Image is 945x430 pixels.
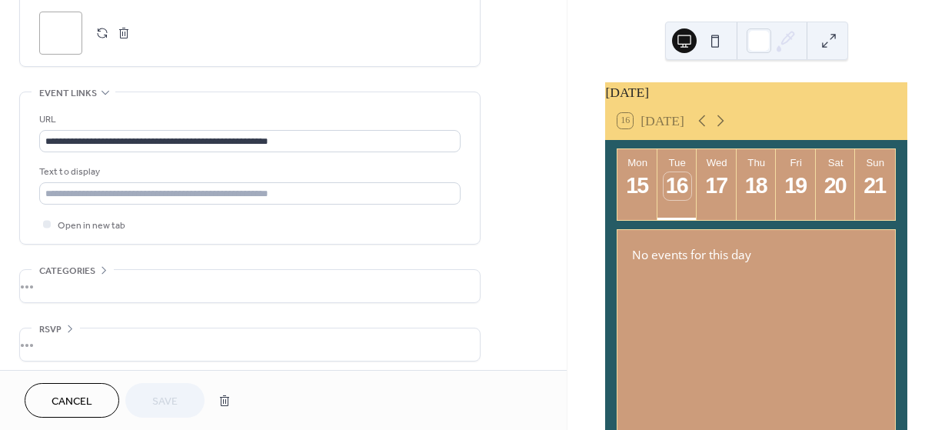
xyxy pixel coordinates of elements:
[58,218,125,234] span: Open in new tab
[743,172,770,200] div: 18
[39,12,82,55] div: ;
[624,172,651,200] div: 15
[620,236,893,274] div: No events for this day
[20,270,480,302] div: •••
[776,149,816,220] button: Fri19
[701,157,732,168] div: Wed
[39,322,62,338] span: RSVP
[662,157,693,168] div: Tue
[617,149,657,220] button: Mon15
[697,149,737,220] button: Wed17
[39,112,458,128] div: URL
[52,394,92,410] span: Cancel
[657,149,697,220] button: Tue16
[737,149,777,220] button: Thu18
[39,85,97,102] span: Event links
[622,157,653,168] div: Mon
[20,328,480,361] div: •••
[820,157,851,168] div: Sat
[860,157,890,168] div: Sun
[782,172,810,200] div: 19
[741,157,772,168] div: Thu
[703,172,730,200] div: 17
[605,82,907,102] div: [DATE]
[39,164,458,180] div: Text to display
[25,383,119,418] button: Cancel
[39,263,95,279] span: Categories
[816,149,856,220] button: Sat20
[861,172,889,200] div: 21
[780,157,811,168] div: Fri
[855,149,895,220] button: Sun21
[822,172,850,200] div: 20
[664,172,691,200] div: 16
